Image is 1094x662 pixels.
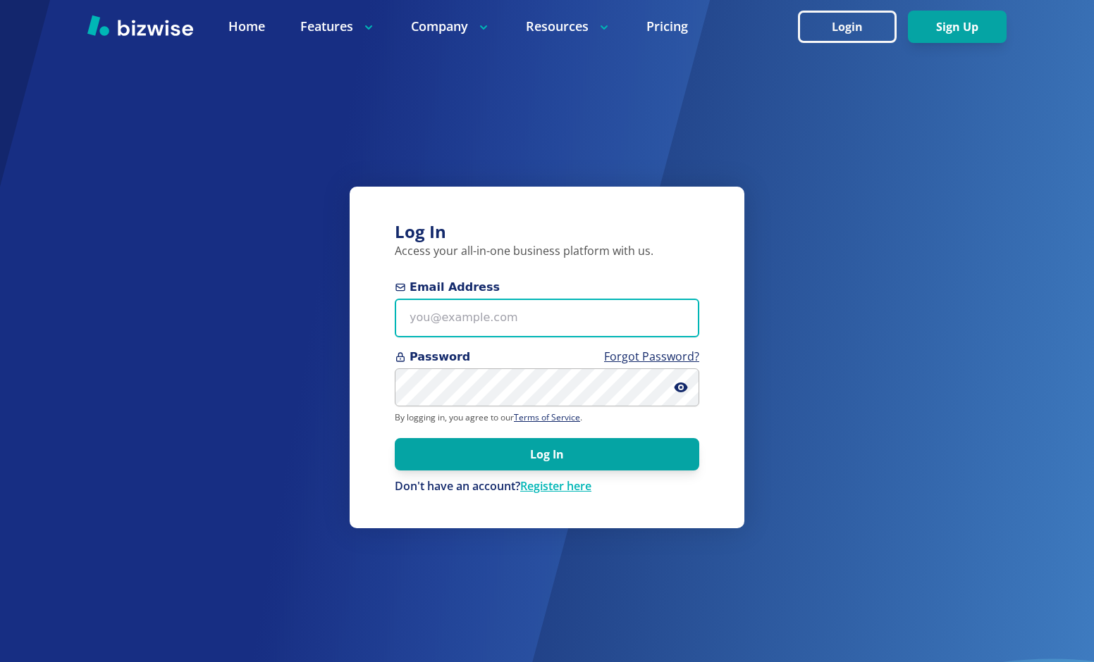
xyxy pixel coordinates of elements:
[395,220,699,244] h3: Log In
[526,18,611,35] p: Resources
[395,349,699,366] span: Password
[87,15,193,36] img: Bizwise Logo
[798,11,897,43] button: Login
[395,438,699,470] button: Log In
[646,18,688,35] a: Pricing
[514,411,580,423] a: Terms of Service
[908,11,1007,43] button: Sign Up
[395,244,699,259] p: Access your all-in-one business platform with us.
[395,479,699,494] div: Don't have an account?Register here
[395,299,699,337] input: you@example.com
[395,479,699,494] p: Don't have an account?
[395,279,699,296] span: Email Address
[228,18,265,35] a: Home
[520,478,591,494] a: Register here
[411,18,491,35] p: Company
[798,20,908,34] a: Login
[395,412,699,423] p: By logging in, you agree to our .
[604,349,699,364] a: Forgot Password?
[300,18,376,35] p: Features
[908,20,1007,34] a: Sign Up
